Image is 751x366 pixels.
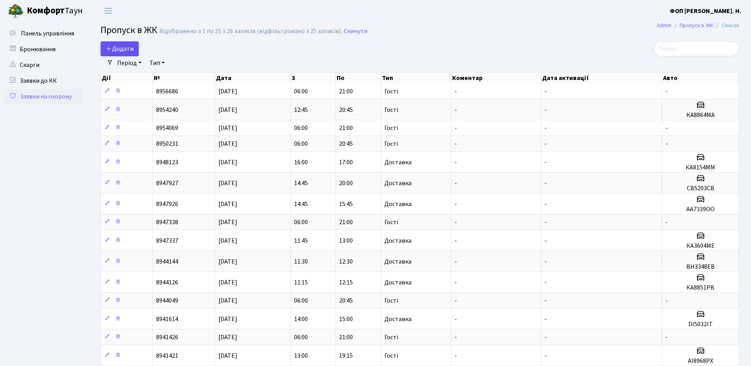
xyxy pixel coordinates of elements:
div: Відображено з 1 по 25 з 26 записів (відфільтровано з 25 записів). [159,28,342,35]
span: - [665,87,668,96]
span: [DATE] [218,124,237,132]
span: 06:00 [294,124,308,132]
span: - [544,158,547,167]
span: 12:15 [339,278,353,287]
nav: breadcrumb [645,17,751,34]
th: Дата [215,72,291,84]
span: [DATE] [218,158,237,167]
span: 17:00 [339,158,353,167]
span: - [544,200,547,208]
span: Таун [27,4,83,18]
span: - [544,179,547,188]
span: 20:45 [339,106,353,114]
span: [DATE] [218,87,237,96]
span: Гості [384,297,398,304]
span: 06:00 [294,218,308,227]
span: - [544,87,547,96]
input: Пошук... [654,41,739,56]
span: [DATE] [218,179,237,188]
a: Скинути [344,28,367,35]
span: Доставка [384,201,412,207]
th: Дата активації [541,72,662,84]
h5: СВ5203СВ [665,185,736,192]
span: - [544,236,547,245]
span: 8944144 [156,257,178,266]
span: - [455,315,457,323]
a: Заявки на охорону [4,89,83,104]
span: 19:15 [339,351,353,360]
span: Гості [384,334,398,340]
span: - [455,179,457,188]
th: Дії [101,72,153,84]
span: [DATE] [218,139,237,148]
span: 13:00 [339,236,353,245]
span: - [455,124,457,132]
span: [DATE] [218,333,237,342]
span: Доставка [384,258,412,265]
span: 06:00 [294,139,308,148]
span: - [455,218,457,227]
a: Панель управління [4,26,83,41]
span: 06:00 [294,87,308,96]
th: № [153,72,215,84]
a: Додати [101,41,139,56]
span: 15:45 [339,200,353,208]
span: Гості [384,353,398,359]
span: 8947927 [156,179,178,188]
span: 8941421 [156,351,178,360]
span: Гості [384,219,398,225]
span: Гості [384,107,398,113]
a: Admin [657,21,671,30]
h5: ВН3348ЕВ [665,263,736,271]
th: З [291,72,336,84]
span: 8950231 [156,139,178,148]
a: ФОП [PERSON_NAME]. Н. [670,6,742,16]
span: - [455,87,457,96]
span: [DATE] [218,236,237,245]
span: Доставка [384,180,412,186]
span: 8948123 [156,158,178,167]
span: 11:30 [294,257,308,266]
span: 06:00 [294,333,308,342]
span: Гості [384,125,398,131]
span: - [455,296,457,305]
span: - [544,257,547,266]
span: - [544,333,547,342]
h5: КА3604МЕ [665,242,736,250]
span: [DATE] [218,278,237,287]
span: - [544,315,547,323]
th: По [336,72,381,84]
span: - [544,278,547,287]
th: Авто [662,72,739,84]
span: - [544,296,547,305]
span: [DATE] [218,296,237,305]
a: Скарги [4,57,83,73]
span: 12:30 [339,257,353,266]
span: 8941614 [156,315,178,323]
span: - [544,351,547,360]
span: 16:00 [294,158,308,167]
span: [DATE] [218,315,237,323]
span: Гості [384,88,398,95]
img: logo.png [8,3,24,19]
span: 21:00 [339,218,353,227]
span: 06:00 [294,296,308,305]
span: 8944049 [156,296,178,305]
span: [DATE] [218,351,237,360]
span: [DATE] [218,200,237,208]
span: 14:45 [294,179,308,188]
span: - [455,236,457,245]
span: Доставка [384,159,412,165]
span: Гості [384,141,398,147]
span: 8941426 [156,333,178,342]
span: [DATE] [218,106,237,114]
span: - [455,351,457,360]
span: 21:00 [339,333,353,342]
span: 11:15 [294,278,308,287]
span: - [544,218,547,227]
span: 15:00 [339,315,353,323]
span: - [665,124,668,132]
h5: КА8864МА [665,111,736,119]
span: - [665,139,668,148]
span: Доставка [384,279,412,286]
